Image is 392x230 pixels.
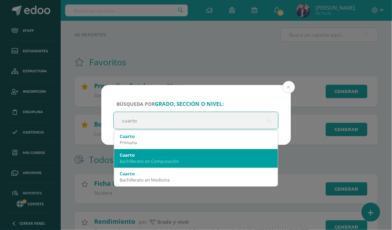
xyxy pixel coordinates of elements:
div: Bachillerato en Medicina [120,177,273,183]
div: Cuarto [120,171,273,177]
input: ej. Primero primaria, etc. [114,112,279,129]
div: Bachillerato en Computación [120,158,273,164]
strong: grado, sección o nivel: [155,100,224,108]
div: Cuarto [120,133,273,139]
button: Close (Esc) [283,81,295,93]
div: Cuarto [120,152,273,158]
div: Primaria [120,139,273,146]
span: Búsqueda por [117,101,224,107]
